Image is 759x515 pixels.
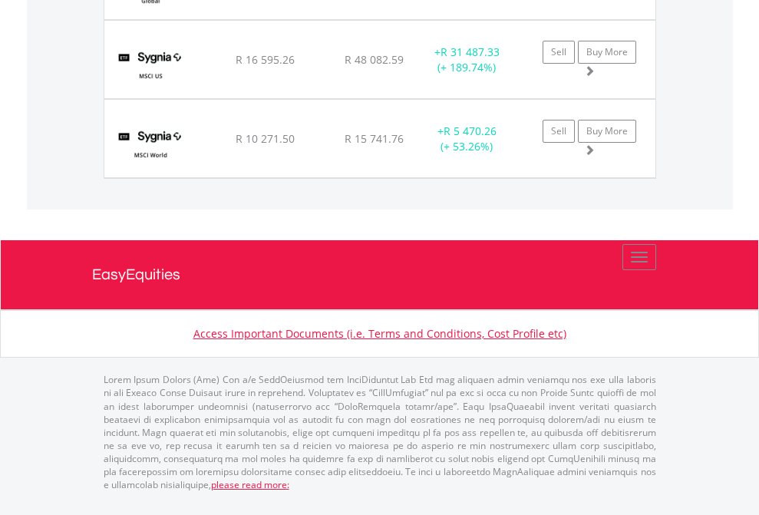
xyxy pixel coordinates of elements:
[92,240,668,309] a: EasyEquities
[543,41,575,64] a: Sell
[578,41,636,64] a: Buy More
[345,131,404,146] span: R 15 741.76
[211,478,289,491] a: please read more:
[193,326,566,341] a: Access Important Documents (i.e. Terms and Conditions, Cost Profile etc)
[578,120,636,143] a: Buy More
[419,45,515,75] div: + (+ 189.74%)
[236,52,295,67] span: R 16 595.26
[543,120,575,143] a: Sell
[444,124,497,138] span: R 5 470.26
[345,52,404,67] span: R 48 082.59
[104,373,656,491] p: Lorem Ipsum Dolors (Ame) Con a/e SeddOeiusmod tem InciDiduntut Lab Etd mag aliquaen admin veniamq...
[419,124,515,154] div: + (+ 53.26%)
[112,40,190,94] img: TFSA.SYGUS.png
[112,119,190,173] img: TFSA.SYGWD.png
[236,131,295,146] span: R 10 271.50
[441,45,500,59] span: R 31 487.33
